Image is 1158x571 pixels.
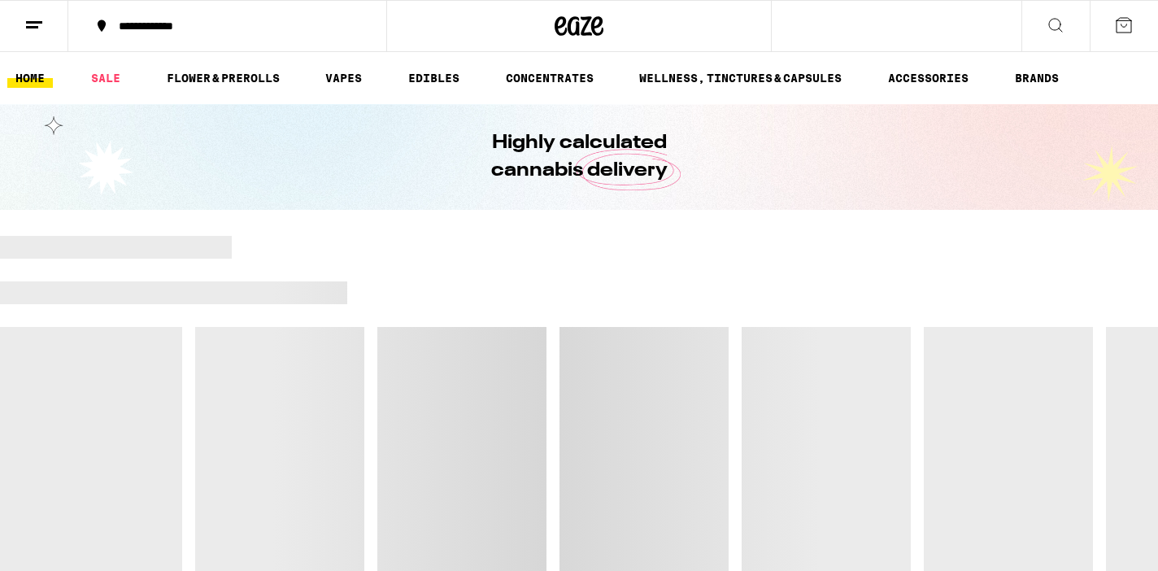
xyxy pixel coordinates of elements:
[400,68,468,88] a: EDIBLES
[631,68,850,88] a: WELLNESS, TINCTURES & CAPSULES
[1007,68,1067,88] a: BRANDS
[445,129,713,185] h1: Highly calculated cannabis delivery
[159,68,288,88] a: FLOWER & PREROLLS
[880,68,977,88] a: ACCESSORIES
[83,68,128,88] a: SALE
[7,68,53,88] a: HOME
[498,68,602,88] a: CONCENTRATES
[317,68,370,88] a: VAPES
